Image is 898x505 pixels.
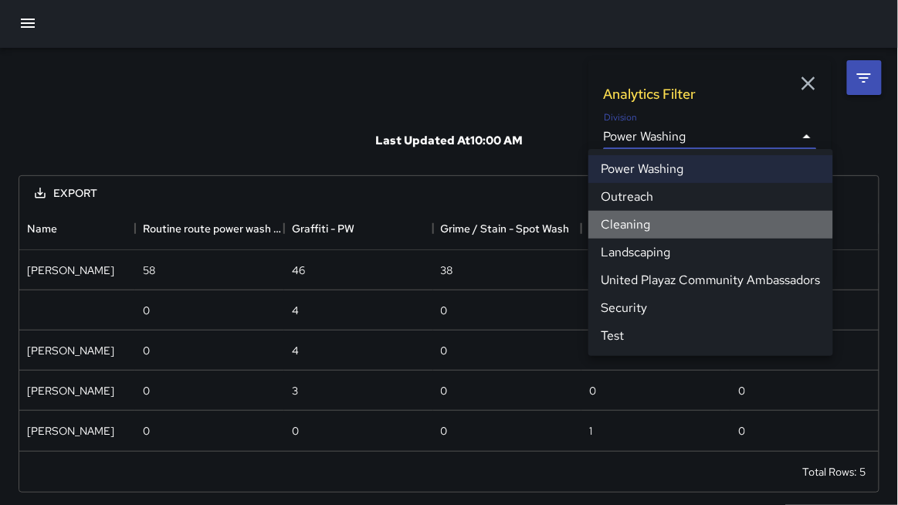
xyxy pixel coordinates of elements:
li: Landscaping [588,239,833,266]
li: Cleaning [588,211,833,239]
li: Test [588,322,833,350]
li: Security [588,294,833,322]
li: Power Washing [588,155,833,183]
li: United Playaz Community Ambassadors [588,266,833,294]
li: Outreach [588,183,833,211]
